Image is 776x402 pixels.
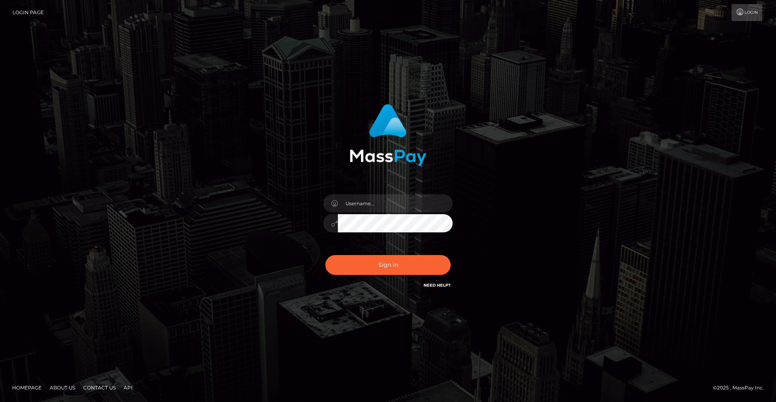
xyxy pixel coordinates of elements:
[9,381,45,394] a: Homepage
[350,104,426,166] img: MassPay Login
[424,283,451,288] a: Need Help?
[732,4,762,21] a: Login
[325,255,451,275] button: Sign in
[80,381,119,394] a: Contact Us
[46,381,78,394] a: About Us
[713,383,770,392] div: © 2025 , MassPay Inc.
[120,381,136,394] a: API
[338,194,453,213] input: Username...
[13,4,44,21] a: Login Page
